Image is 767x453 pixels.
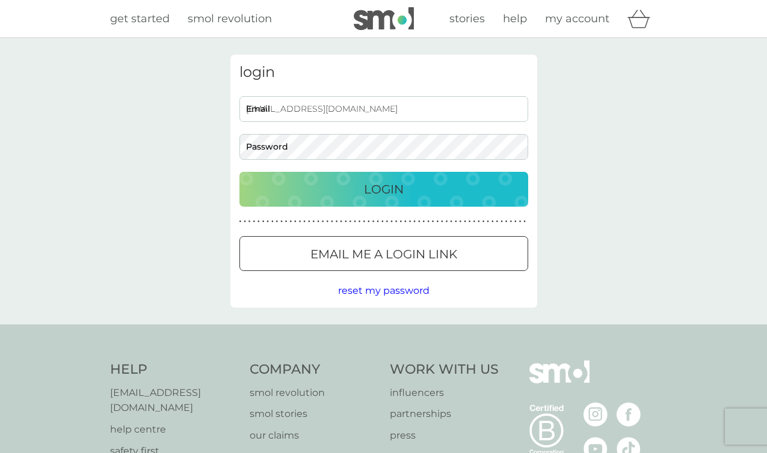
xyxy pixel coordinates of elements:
[627,7,658,31] div: basket
[523,219,526,225] p: ●
[340,219,342,225] p: ●
[250,385,378,401] a: smol revolution
[289,219,292,225] p: ●
[501,219,503,225] p: ●
[423,219,425,225] p: ●
[110,422,238,437] a: help centre
[441,219,443,225] p: ●
[436,219,439,225] p: ●
[446,219,448,225] p: ●
[381,219,384,225] p: ●
[294,219,297,225] p: ●
[368,219,370,225] p: ●
[503,12,527,25] span: help
[455,219,457,225] p: ●
[491,219,494,225] p: ●
[336,219,338,225] p: ●
[248,219,251,225] p: ●
[239,236,528,271] button: Email me a login link
[464,219,466,225] p: ●
[363,219,365,225] p: ●
[418,219,420,225] p: ●
[478,219,480,225] p: ●
[473,219,475,225] p: ●
[322,219,324,225] p: ●
[253,219,255,225] p: ●
[519,219,522,225] p: ●
[364,180,404,199] p: Login
[310,245,457,264] p: Email me a login link
[545,12,609,25] span: my account
[188,10,272,28] a: smol revolution
[399,219,402,225] p: ●
[331,219,333,225] p: ●
[432,219,434,225] p: ●
[482,219,485,225] p: ●
[110,385,238,416] a: [EMAIL_ADDRESS][DOMAIN_NAME]
[427,219,430,225] p: ●
[345,219,347,225] p: ●
[257,219,260,225] p: ●
[239,219,242,225] p: ●
[262,219,265,225] p: ●
[266,219,269,225] p: ●
[390,385,499,401] a: influencers
[110,10,170,28] a: get started
[386,219,389,225] p: ●
[326,219,328,225] p: ●
[299,219,301,225] p: ●
[354,219,356,225] p: ●
[350,219,352,225] p: ●
[404,219,407,225] p: ●
[372,219,375,225] p: ●
[409,219,411,225] p: ●
[338,283,430,299] button: reset my password
[110,360,238,379] h4: Help
[505,219,508,225] p: ●
[239,172,528,207] button: Login
[317,219,319,225] p: ●
[390,360,499,379] h4: Work With Us
[510,219,512,225] p: ●
[450,219,452,225] p: ●
[617,403,641,427] img: visit the smol Facebook page
[529,360,590,401] img: smol
[413,219,416,225] p: ●
[487,219,489,225] p: ●
[390,406,499,422] a: partnerships
[395,219,398,225] p: ●
[188,12,272,25] span: smol revolution
[460,219,462,225] p: ●
[359,219,361,225] p: ●
[250,360,378,379] h4: Company
[545,10,609,28] a: my account
[338,285,430,296] span: reset my password
[503,10,527,28] a: help
[244,219,246,225] p: ●
[514,219,517,225] p: ●
[308,219,310,225] p: ●
[271,219,274,225] p: ●
[469,219,471,225] p: ●
[496,219,499,225] p: ●
[303,219,306,225] p: ●
[449,12,485,25] span: stories
[250,406,378,422] a: smol stories
[280,219,283,225] p: ●
[390,219,393,225] p: ●
[285,219,288,225] p: ●
[313,219,315,225] p: ●
[354,7,414,30] img: smol
[110,12,170,25] span: get started
[449,10,485,28] a: stories
[250,428,378,443] a: our claims
[390,428,499,443] a: press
